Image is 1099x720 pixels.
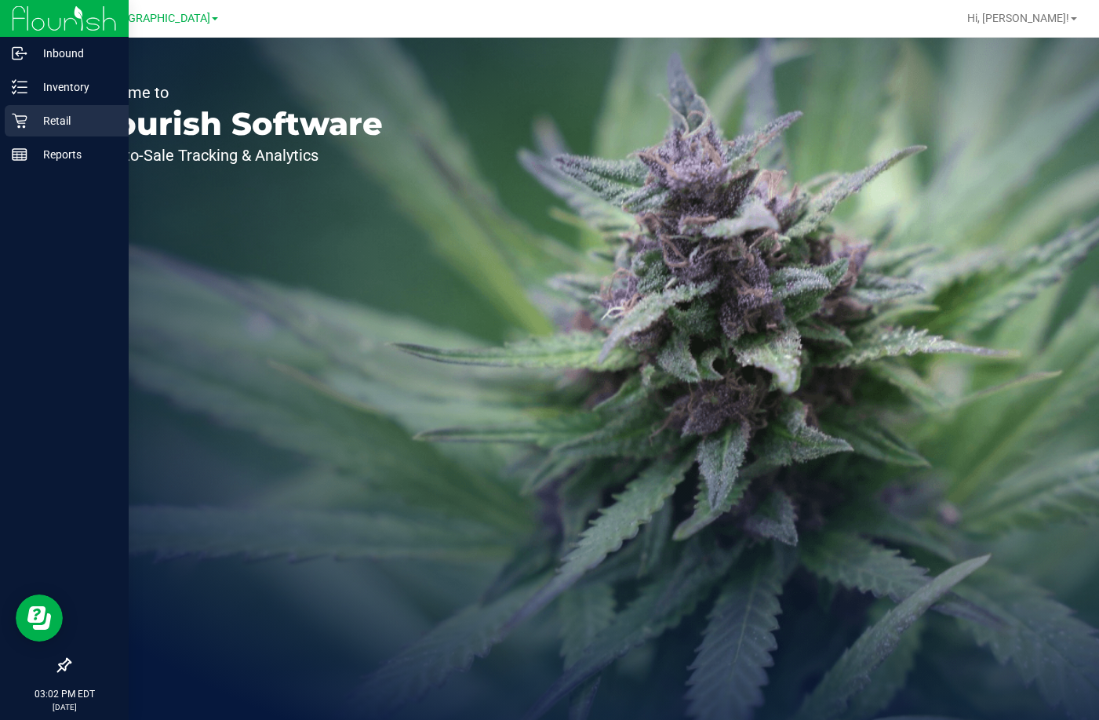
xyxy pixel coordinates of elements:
[85,147,383,163] p: Seed-to-Sale Tracking & Analytics
[27,111,122,130] p: Retail
[16,595,63,642] iframe: Resource center
[85,85,383,100] p: Welcome to
[967,12,1069,24] span: Hi, [PERSON_NAME]!
[12,79,27,95] inline-svg: Inventory
[27,145,122,164] p: Reports
[27,44,122,63] p: Inbound
[7,687,122,701] p: 03:02 PM EDT
[12,113,27,129] inline-svg: Retail
[27,78,122,96] p: Inventory
[12,45,27,61] inline-svg: Inbound
[103,12,210,25] span: [GEOGRAPHIC_DATA]
[85,108,383,140] p: Flourish Software
[12,147,27,162] inline-svg: Reports
[7,701,122,713] p: [DATE]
